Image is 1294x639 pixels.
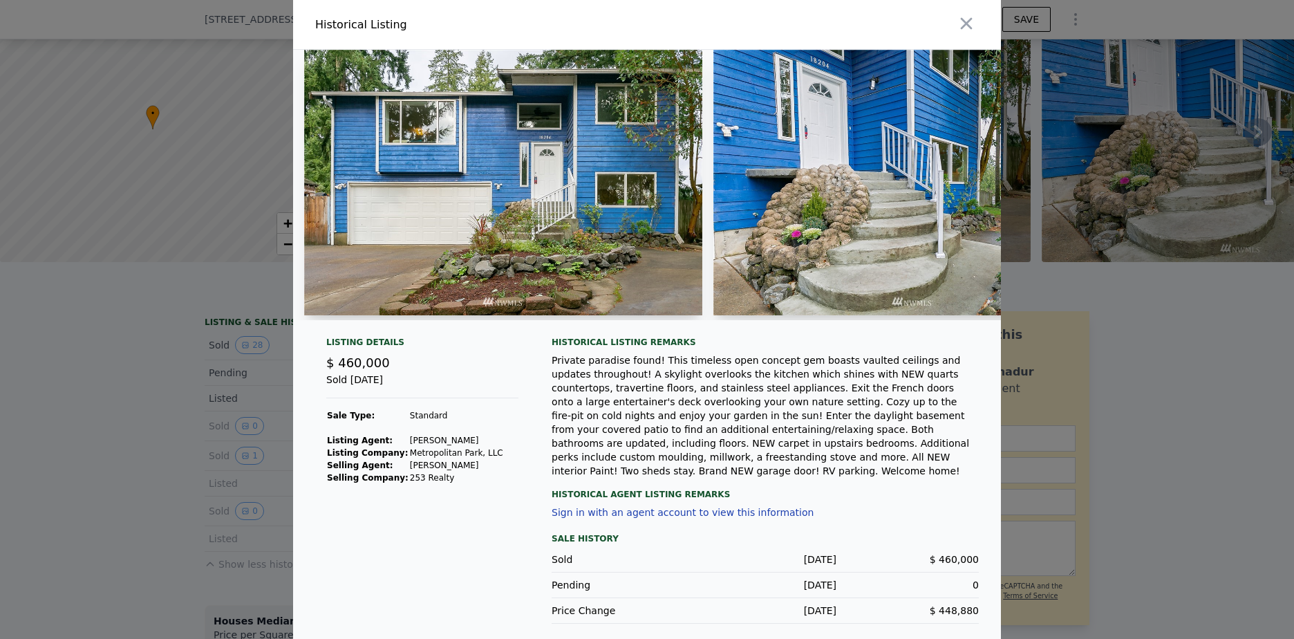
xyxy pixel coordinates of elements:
[304,50,702,315] img: Property Img
[552,553,694,566] div: Sold
[327,448,408,458] strong: Listing Company:
[552,353,979,478] div: Private paradise found! This timeless open concept gem boasts vaulted ceilings and updates throug...
[552,530,979,547] div: Sale History
[552,578,694,592] div: Pending
[327,411,375,420] strong: Sale Type:
[930,554,979,565] span: $ 460,000
[326,355,390,370] span: $ 460,000
[552,507,814,518] button: Sign in with an agent account to view this information
[326,373,518,398] div: Sold [DATE]
[409,409,504,422] td: Standard
[694,604,836,618] div: [DATE]
[694,553,836,566] div: [DATE]
[552,337,979,348] div: Historical Listing remarks
[409,472,504,484] td: 253 Realty
[552,604,694,618] div: Price Change
[713,50,1112,315] img: Property Img
[327,461,393,470] strong: Selling Agent:
[836,578,979,592] div: 0
[552,478,979,500] div: Historical Agent Listing Remarks
[327,436,393,445] strong: Listing Agent:
[326,337,518,353] div: Listing Details
[409,447,504,459] td: Metropolitan Park, LLC
[409,434,504,447] td: [PERSON_NAME]
[930,605,979,616] span: $ 448,880
[315,17,641,33] div: Historical Listing
[327,473,409,483] strong: Selling Company:
[694,578,836,592] div: [DATE]
[409,459,504,472] td: [PERSON_NAME]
